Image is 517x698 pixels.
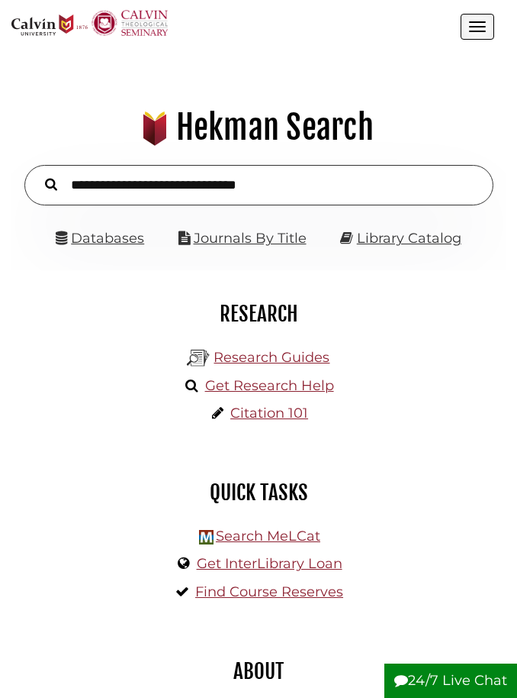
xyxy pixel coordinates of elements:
a: Get InterLibrary Loan [197,555,342,572]
button: Search [37,174,65,193]
a: Get Research Help [205,377,334,394]
a: Search MeLCat [216,528,320,545]
a: Library Catalog [357,230,461,247]
img: Calvin Theological Seminary [92,10,168,36]
h2: Research [23,301,494,327]
a: Citation 101 [230,405,308,422]
a: Databases [56,230,144,247]
a: Find Course Reserves [195,583,343,600]
img: Hekman Library Logo [199,530,214,545]
img: Hekman Library Logo [187,347,210,370]
a: Research Guides [214,349,329,366]
h2: Quick Tasks [23,480,494,506]
h1: Hekman Search [19,107,498,148]
i: Search [45,178,57,192]
a: Journals By Title [194,230,307,247]
h2: About [23,658,494,684]
button: Open the menu [461,14,494,40]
